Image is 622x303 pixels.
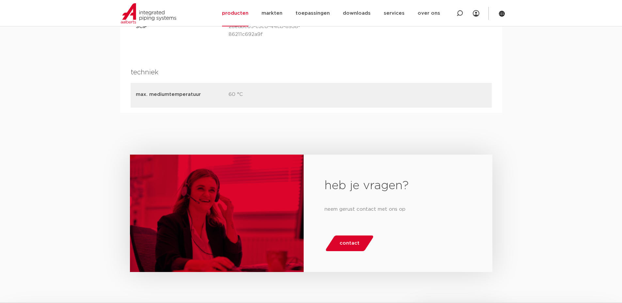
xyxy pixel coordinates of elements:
span: contact [340,238,359,249]
a: contact [325,235,375,251]
p: 28edbc05-c3c0-44cb-8938-86211c692a9f [229,23,316,38]
h2: heb je vragen? [325,178,471,194]
h4: techniek [131,67,492,78]
p: 60 °C [229,91,316,100]
p: SCIP [136,23,224,37]
p: max. mediumtemperatuur [136,91,224,98]
p: neem gerust contact met ons op [325,204,471,215]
